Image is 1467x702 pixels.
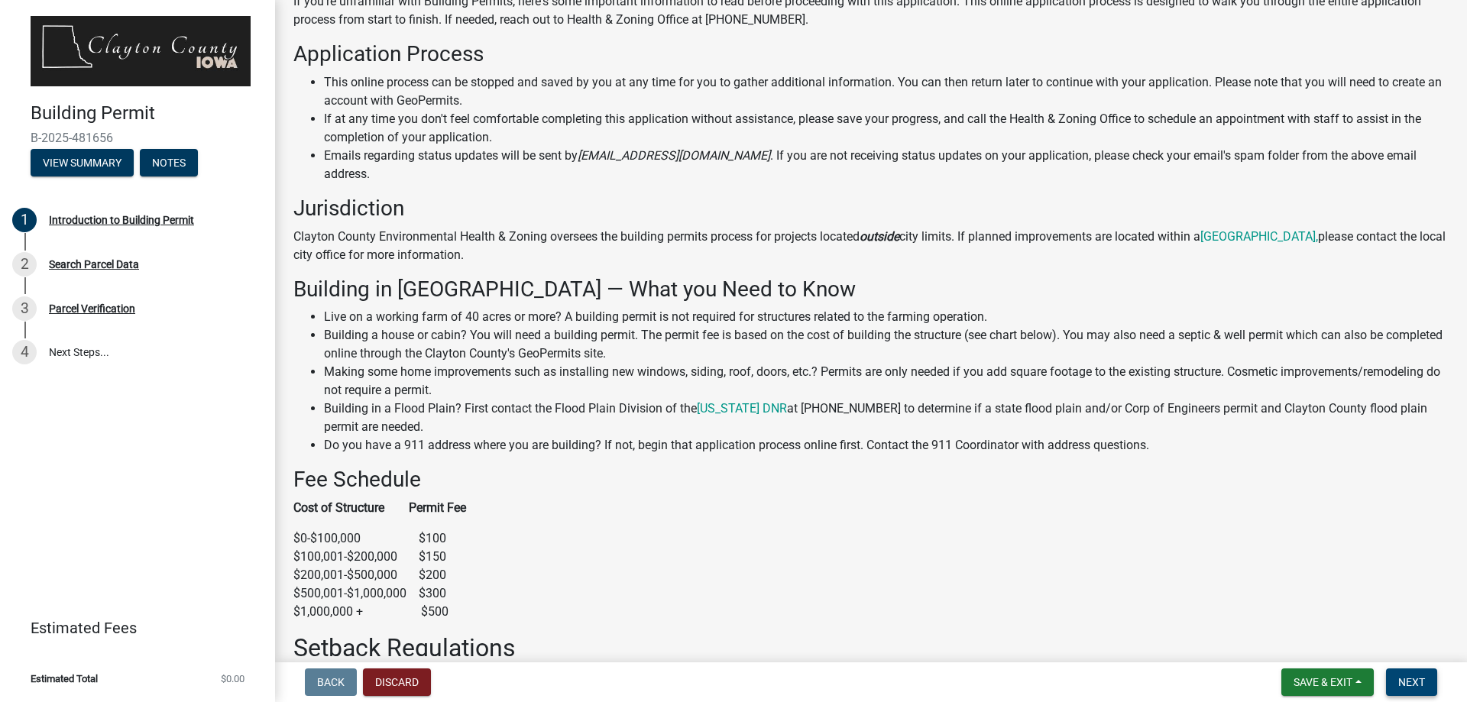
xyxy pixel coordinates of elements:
[49,259,139,270] div: Search Parcel Data
[140,149,198,176] button: Notes
[293,228,1449,264] p: Clayton County Environmental Health & Zoning oversees the building permits process for projects l...
[31,131,244,145] span: B-2025-481656
[293,467,1449,493] h3: Fee Schedule
[324,400,1449,436] li: Building in a Flood Plain? First contact the Flood Plain Division of the at [PHONE_NUMBER] to det...
[324,147,1449,183] li: Emails regarding status updates will be sent by . If you are not receiving status updates on your...
[12,340,37,364] div: 4
[1281,668,1374,696] button: Save & Exit
[293,529,1449,621] p: $0-$100,000 $100 $100,001-$200,000 $150 $200,001-$500,000 $200 $500,001-$1,000,000 $300 $1,000,00...
[12,613,251,643] a: Estimated Fees
[12,252,37,277] div: 2
[578,148,770,163] i: [EMAIL_ADDRESS][DOMAIN_NAME]
[49,303,135,314] div: Parcel Verification
[1398,676,1425,688] span: Next
[324,308,1449,326] li: Live on a working farm of 40 acres or more? A building permit is not required for structures rela...
[324,110,1449,147] li: If at any time you don't feel comfortable completing this application without assistance, please ...
[140,157,198,170] wm-modal-confirm: Notes
[31,157,134,170] wm-modal-confirm: Summary
[1386,668,1437,696] button: Next
[860,229,899,244] strong: outside
[293,633,1449,662] h2: Setback Regulations
[12,208,37,232] div: 1
[31,674,98,684] span: Estimated Total
[31,102,263,125] h4: Building Permit
[293,196,1449,222] h3: Jurisdiction
[317,676,345,688] span: Back
[324,363,1449,400] li: Making some home improvements such as installing new windows, siding, roof, doors, etc.? Permits ...
[31,149,134,176] button: View Summary
[31,16,251,86] img: Clayton County, Iowa
[697,401,787,416] a: [US_STATE] DNR
[305,668,357,696] button: Back
[1294,676,1352,688] span: Save & Exit
[49,215,194,225] div: Introduction to Building Permit
[12,296,37,321] div: 3
[324,436,1449,455] li: Do you have a 911 address where you are building? If not, begin that application process online f...
[324,73,1449,110] li: This online process can be stopped and saved by you at any time for you to gather additional info...
[293,500,466,515] strong: Cost of Structure Permit Fee
[221,674,244,684] span: $0.00
[293,277,1449,302] h3: Building in [GEOGRAPHIC_DATA] — What you Need to Know
[1200,229,1318,244] a: [GEOGRAPHIC_DATA],
[363,668,431,696] button: Discard
[293,41,1449,67] h3: Application Process
[324,326,1449,363] li: Building a house or cabin? You will need a building permit. The permit fee is based on the cost o...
